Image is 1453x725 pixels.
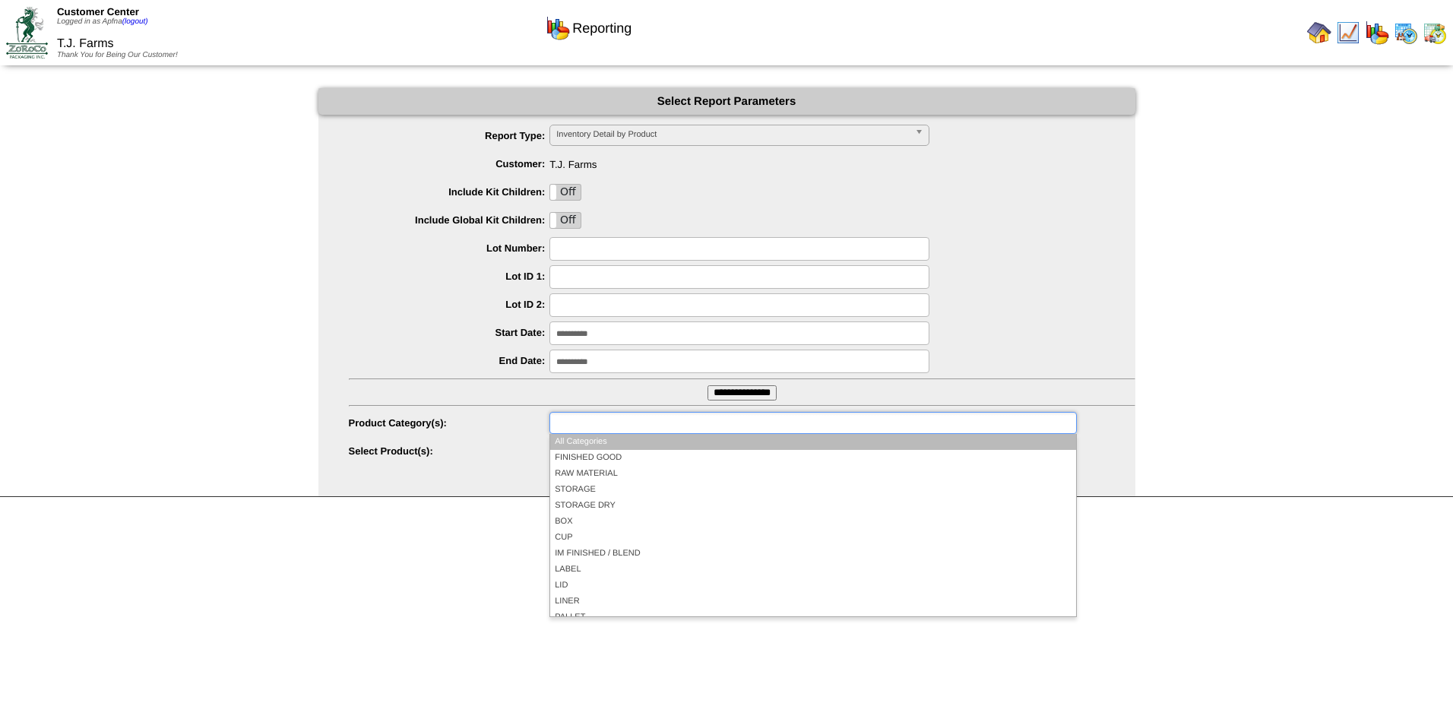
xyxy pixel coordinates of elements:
[550,466,1075,482] li: RAW MATERIAL
[550,562,1075,578] li: LABEL
[349,214,550,226] label: Include Global Kit Children:
[1336,21,1360,45] img: line_graph.gif
[57,17,148,26] span: Logged in as Apfna
[549,212,581,229] div: OnOff
[122,17,148,26] a: (logout)
[57,37,114,50] span: T.J. Farms
[349,242,550,254] label: Lot Number:
[572,21,632,36] span: Reporting
[550,498,1075,514] li: STORAGE DRY
[349,327,550,338] label: Start Date:
[6,7,48,58] img: ZoRoCo_Logo(Green%26Foil)%20jpg.webp
[1307,21,1331,45] img: home.gif
[550,530,1075,546] li: CUP
[550,578,1075,594] li: LID
[550,609,1075,625] li: PALLET
[1394,21,1418,45] img: calendarprod.gif
[550,450,1075,466] li: FINISHED GOOD
[550,185,581,200] label: Off
[550,514,1075,530] li: BOX
[57,6,139,17] span: Customer Center
[556,125,909,144] span: Inventory Detail by Product
[550,434,1075,450] li: All Categories
[349,158,550,169] label: Customer:
[349,130,550,141] label: Report Type:
[349,417,550,429] label: Product Category(s):
[549,184,581,201] div: OnOff
[1365,21,1389,45] img: graph.gif
[550,546,1075,562] li: IM FINISHED / BLEND
[349,355,550,366] label: End Date:
[550,482,1075,498] li: STORAGE
[1423,21,1447,45] img: calendarinout.gif
[550,213,581,228] label: Off
[349,445,550,457] label: Select Product(s):
[57,51,178,59] span: Thank You for Being Our Customer!
[318,88,1135,115] div: Select Report Parameters
[349,153,1135,170] span: T.J. Farms
[349,186,550,198] label: Include Kit Children:
[546,16,570,40] img: graph.gif
[550,594,1075,609] li: LINER
[349,299,550,310] label: Lot ID 2:
[349,271,550,282] label: Lot ID 1:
